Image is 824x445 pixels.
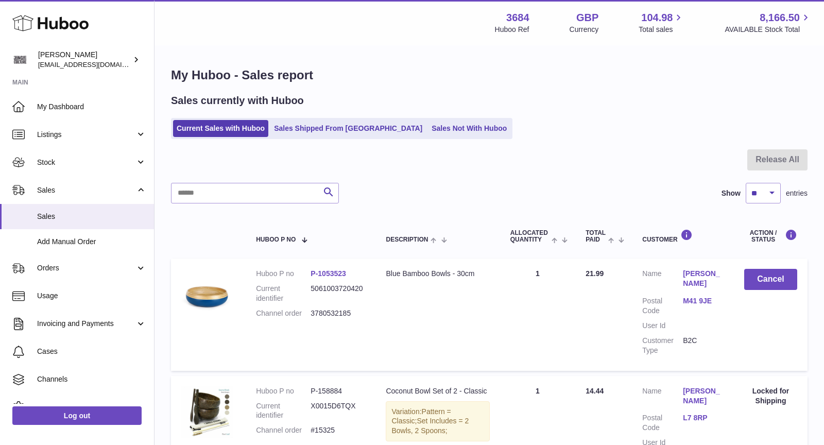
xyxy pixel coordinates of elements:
[586,269,604,278] span: 21.99
[639,25,684,35] span: Total sales
[683,336,724,355] dd: B2C
[37,319,135,329] span: Invoicing and Payments
[510,230,549,243] span: ALLOCATED Quantity
[12,52,28,67] img: theinternationalventure@gmail.com
[311,386,365,396] dd: P-158884
[683,413,724,423] a: L7 8RP
[744,386,797,406] div: Locked for Shipping
[270,120,426,137] a: Sales Shipped From [GEOGRAPHIC_DATA]
[311,309,365,318] dd: 3780532185
[725,25,812,35] span: AVAILABLE Stock Total
[760,11,800,25] span: 8,166.50
[506,11,529,25] strong: 3684
[181,269,233,320] img: 1753705684.jpg
[171,67,808,83] h1: My Huboo - Sales report
[576,11,598,25] strong: GBP
[37,347,146,356] span: Cases
[641,11,673,25] span: 104.98
[642,229,724,243] div: Customer
[173,120,268,137] a: Current Sales with Huboo
[570,25,599,35] div: Currency
[171,94,304,108] h2: Sales currently with Huboo
[683,296,724,306] a: M41 9JE
[391,407,451,425] span: Pattern = Classic;
[311,284,365,303] dd: 5061003720420
[642,336,683,355] dt: Customer Type
[428,120,510,137] a: Sales Not With Huboo
[386,269,489,279] div: Blue Bamboo Bowls - 30cm
[37,402,146,412] span: Settings
[256,401,311,421] dt: Current identifier
[786,189,808,198] span: entries
[256,425,311,435] dt: Channel order
[37,263,135,273] span: Orders
[311,269,346,278] a: P-1053523
[500,259,576,370] td: 1
[495,25,529,35] div: Huboo Ref
[642,386,683,408] dt: Name
[722,189,741,198] label: Show
[391,417,469,435] span: Set Includes = 2 Bowls, 2 Spoons;
[386,236,428,243] span: Description
[38,50,131,70] div: [PERSON_NAME]
[37,212,146,221] span: Sales
[256,309,311,318] dt: Channel order
[37,374,146,384] span: Channels
[744,229,797,243] div: Action / Status
[37,291,146,301] span: Usage
[37,158,135,167] span: Stock
[386,401,489,442] div: Variation:
[642,413,683,433] dt: Postal Code
[683,386,724,406] a: [PERSON_NAME]
[12,406,142,425] a: Log out
[744,269,797,290] button: Cancel
[642,269,683,291] dt: Name
[586,230,606,243] span: Total paid
[639,11,684,35] a: 104.98 Total sales
[38,60,151,69] span: [EMAIL_ADDRESS][DOMAIN_NAME]
[725,11,812,35] a: 8,166.50 AVAILABLE Stock Total
[311,401,365,421] dd: X0015D6TQX
[311,425,365,435] dd: #15325
[642,321,683,331] dt: User Id
[37,185,135,195] span: Sales
[37,130,135,140] span: Listings
[256,236,296,243] span: Huboo P no
[642,296,683,316] dt: Postal Code
[256,284,311,303] dt: Current identifier
[386,386,489,396] div: Coconut Bowl Set of 2 - Classic
[586,387,604,395] span: 14.44
[181,386,233,438] img: $_57.JPG
[37,102,146,112] span: My Dashboard
[256,269,311,279] dt: Huboo P no
[37,237,146,247] span: Add Manual Order
[683,269,724,288] a: [PERSON_NAME]
[256,386,311,396] dt: Huboo P no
